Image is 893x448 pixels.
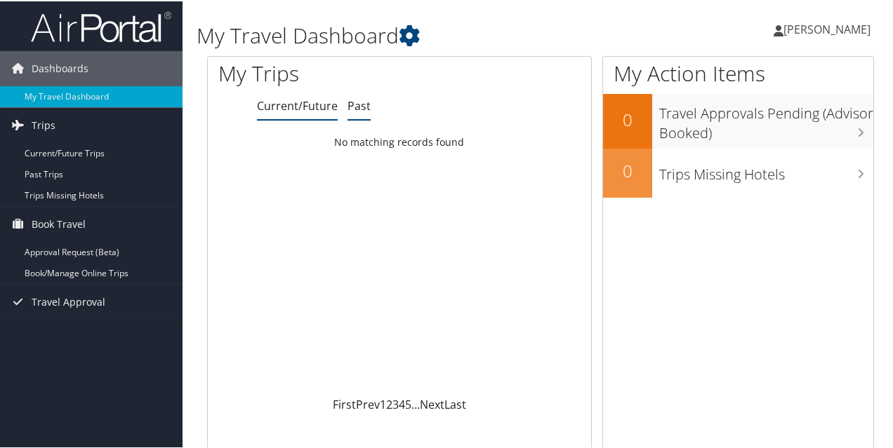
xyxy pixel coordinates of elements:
a: Prev [356,395,380,411]
a: First [333,395,356,411]
h1: My Trips [218,57,421,87]
a: 4 [399,395,405,411]
h2: 0 [603,158,652,182]
a: 1 [380,395,386,411]
h1: My Travel Dashboard [197,20,655,49]
span: [PERSON_NAME] [783,20,871,36]
h3: Trips Missing Hotels [659,156,873,183]
span: Book Travel [32,205,86,240]
a: Current/Future [257,97,338,112]
a: 3 [392,395,399,411]
a: Last [444,395,466,411]
a: 0Travel Approvals Pending (Advisor Booked) [603,93,873,147]
span: Trips [32,107,55,142]
a: Next [420,395,444,411]
h3: Travel Approvals Pending (Advisor Booked) [659,95,873,142]
a: 2 [386,395,392,411]
a: [PERSON_NAME] [774,7,885,49]
span: Dashboards [32,50,88,85]
h1: My Action Items [603,57,873,87]
img: airportal-logo.png [31,9,171,42]
td: No matching records found [208,128,591,154]
a: 0Trips Missing Hotels [603,147,873,196]
span: Travel Approval [32,283,105,318]
h2: 0 [603,107,652,130]
a: Past [348,97,371,112]
span: … [411,395,420,411]
a: 5 [405,395,411,411]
